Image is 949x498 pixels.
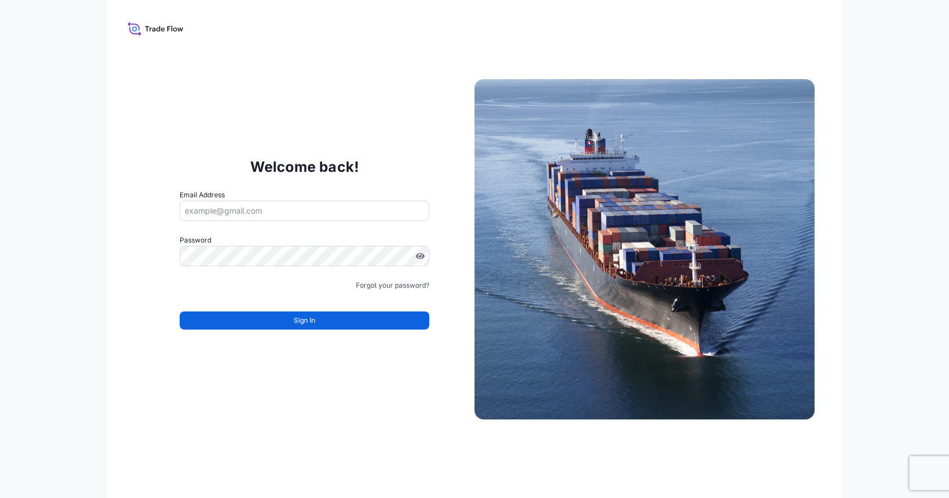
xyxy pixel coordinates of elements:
label: Email Address [180,189,225,201]
label: Password [180,235,429,246]
input: example@gmail.com [180,201,429,221]
button: Sign In [180,311,429,330]
img: Ship illustration [474,79,815,419]
p: Welcome back! [250,158,359,176]
a: Forgot your password? [356,280,429,291]
span: Sign In [294,315,315,326]
button: Show password [416,252,425,261]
